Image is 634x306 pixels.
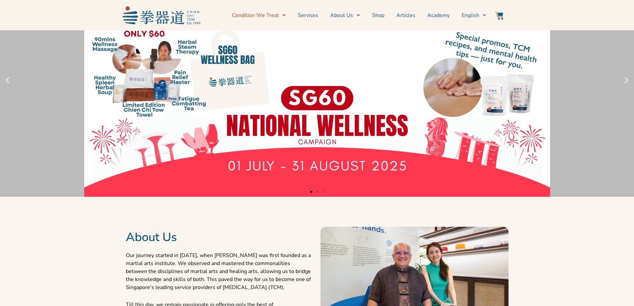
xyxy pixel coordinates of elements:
span: Go to slide 1 [310,191,312,193]
a: Articles [396,7,415,24]
span: English [462,11,479,19]
div: Previous slide [3,76,12,85]
a: Condition We Treat [232,7,286,24]
a: English [462,7,486,24]
a: About Us [330,7,360,24]
div: Next slide [622,76,631,85]
span: Go to slide 2 [316,191,318,193]
a: Services [298,7,318,24]
img: Website Icon-03 [495,12,503,20]
a: Academy [427,7,450,24]
a: Shop [372,7,384,24]
span: Go to slide 3 [322,191,324,193]
nav: Menu [204,7,487,24]
h2: About Us [126,230,314,245]
p: Our journey started in [DATE], when [PERSON_NAME] was first founded as a martial arts institute. ... [126,251,314,291]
